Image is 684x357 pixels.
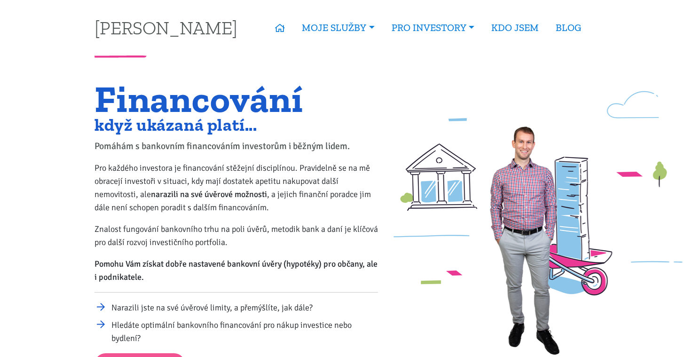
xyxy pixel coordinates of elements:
strong: Pomohu Vám získat dobře nastavené bankovní úvěry (hypotéky) pro občany, ale i podnikatele. [94,259,377,282]
p: Znalost fungování bankovního trhu na poli úvěrů, metodik bank a daní je klíčová pro další rozvoj ... [94,222,378,249]
h1: Financování [94,83,378,115]
li: Narazili jste na své úvěrové limity, a přemýšlíte, jak dále? [111,301,378,314]
a: MOJE SLUŽBY [293,17,383,39]
a: [PERSON_NAME] [94,18,237,37]
a: PRO INVESTORY [383,17,483,39]
p: Pomáhám s bankovním financováním investorům i běžným lidem. [94,140,378,153]
strong: narazili na své úvěrové možnosti [151,189,267,199]
p: Pro každého investora je financování stěžejní disciplínou. Pravidelně se na mě obracejí investoři... [94,161,378,214]
a: KDO JSEM [483,17,547,39]
a: BLOG [547,17,590,39]
h2: když ukázaná platí... [94,117,378,133]
li: Hledáte optimální bankovního financování pro nákup investice nebo bydlení? [111,318,378,345]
